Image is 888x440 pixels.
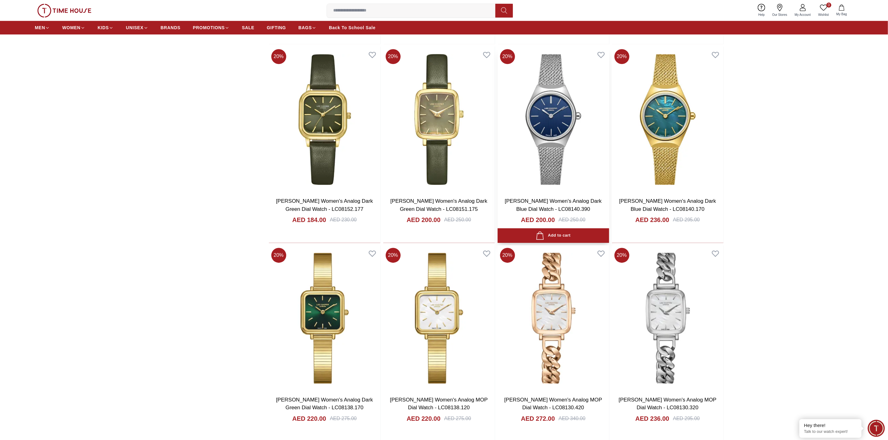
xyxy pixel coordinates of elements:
div: AED 230.00 [330,216,357,224]
a: PROMOTIONS [193,22,230,33]
h4: AED 200.00 [407,215,440,224]
a: [PERSON_NAME] Women's Analog MOP Dial Watch - LC08130.320 [619,397,717,411]
div: AED 295.00 [673,415,700,422]
a: [PERSON_NAME] Women's Analog Dark Blue Dial Watch - LC08140.390 [505,198,602,212]
span: 20 % [386,49,401,64]
img: ... [37,4,91,17]
span: 20 % [500,248,515,263]
h4: AED 236.00 [635,215,669,224]
span: 20 % [386,248,401,263]
a: 0Wishlist [815,2,833,18]
img: Lee Cooper Women's Analog MOP Dial Watch - LC08130.420 [498,245,609,391]
h4: AED 220.00 [407,414,440,423]
a: Help [755,2,769,18]
a: MEN [35,22,50,33]
span: KIDS [98,25,109,31]
div: AED 275.00 [444,415,471,422]
a: [PERSON_NAME] Women's Analog MOP Dial Watch - LC08138.120 [390,397,488,411]
span: MEN [35,25,45,31]
span: 20 % [500,49,515,64]
img: Lee Cooper Women's Analog Dark Green Dial Watch - LC08151.175 [383,47,495,192]
img: Lee Cooper Women's Analog Dark Green Dial Watch - LC08152.177 [269,47,380,192]
span: 20 % [614,248,629,263]
a: KIDS [98,22,113,33]
div: AED 340.00 [559,415,585,422]
span: UNISEX [126,25,143,31]
a: [PERSON_NAME] Women's Analog Dark Blue Dial Watch - LC08140.170 [619,198,716,212]
span: Wishlist [816,12,831,17]
a: [PERSON_NAME] Women's Analog Dark Green Dial Watch - LC08152.177 [276,198,373,212]
span: BAGS [298,25,312,31]
span: Back To School Sale [329,25,375,31]
span: My Bag [834,12,849,16]
span: My Account [792,12,813,17]
a: BAGS [298,22,316,33]
div: AED 250.00 [444,216,471,224]
div: Chat Widget [868,420,885,437]
a: [PERSON_NAME] Women's Analog MOP Dial Watch - LC08130.420 [504,397,602,411]
img: Lee Cooper Women's Analog Dark Blue Dial Watch - LC08140.390 [498,47,609,192]
a: SALE [242,22,254,33]
button: Add to cart [498,228,609,243]
span: 20 % [614,49,629,64]
img: Lee Cooper Women's Analog Dark Blue Dial Watch - LC08140.170 [612,47,724,192]
h4: AED 184.00 [292,215,326,224]
button: My Bag [833,3,851,18]
a: Back To School Sale [329,22,375,33]
a: UNISEX [126,22,148,33]
span: Help [756,12,767,17]
h4: AED 220.00 [292,414,326,423]
span: SALE [242,25,254,31]
img: Lee Cooper Women's Analog MOP Dial Watch - LC08130.320 [612,245,724,391]
img: Lee Cooper Women's Analog Dark Green Dial Watch - LC08138.170 [269,245,380,391]
div: AED 295.00 [673,216,700,224]
div: AED 250.00 [559,216,585,224]
a: Our Stores [769,2,791,18]
div: Hey there! [804,422,857,429]
span: 0 [826,2,831,7]
span: Our Stores [770,12,790,17]
h4: AED 236.00 [635,414,669,423]
h4: AED 272.00 [521,414,555,423]
p: Talk to our watch expert! [804,429,857,434]
a: WOMEN [62,22,85,33]
a: GIFTING [267,22,286,33]
span: 20 % [271,248,286,263]
span: GIFTING [267,25,286,31]
img: Lee Cooper Women's Analog MOP Dial Watch - LC08138.120 [383,245,495,391]
div: AED 275.00 [330,415,357,422]
a: [PERSON_NAME] Women's Analog Dark Green Dial Watch - LC08138.170 [276,397,373,411]
h4: AED 200.00 [521,215,555,224]
span: BRANDS [161,25,181,31]
span: WOMEN [62,25,81,31]
div: Add to cart [536,231,570,240]
a: [PERSON_NAME] Women's Analog Dark Green Dial Watch - LC08151.175 [390,198,487,212]
span: PROMOTIONS [193,25,225,31]
span: 20 % [271,49,286,64]
a: BRANDS [161,22,181,33]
